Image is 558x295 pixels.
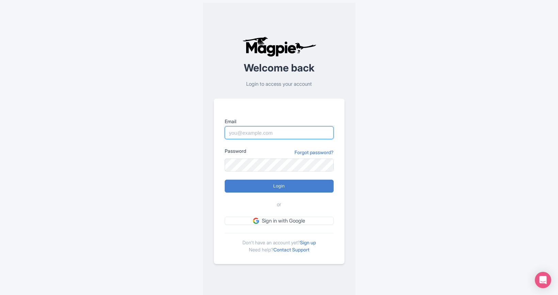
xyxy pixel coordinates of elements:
[300,240,316,245] a: Sign up
[225,217,334,225] a: Sign in with Google
[273,247,309,252] a: Contact Support
[225,118,334,125] label: Email
[241,36,317,57] img: logo-ab69f6fb50320c5b225c76a69d11143b.png
[214,80,345,88] p: Login to access your account
[225,147,246,154] label: Password
[253,218,259,224] img: google.svg
[225,126,334,139] input: you@example.com
[535,272,551,288] div: Open Intercom Messenger
[225,180,334,193] input: Login
[277,201,281,209] span: or
[214,62,345,73] h2: Welcome back
[225,233,334,253] div: Don't have an account yet? Need help?
[294,149,334,156] a: Forgot password?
